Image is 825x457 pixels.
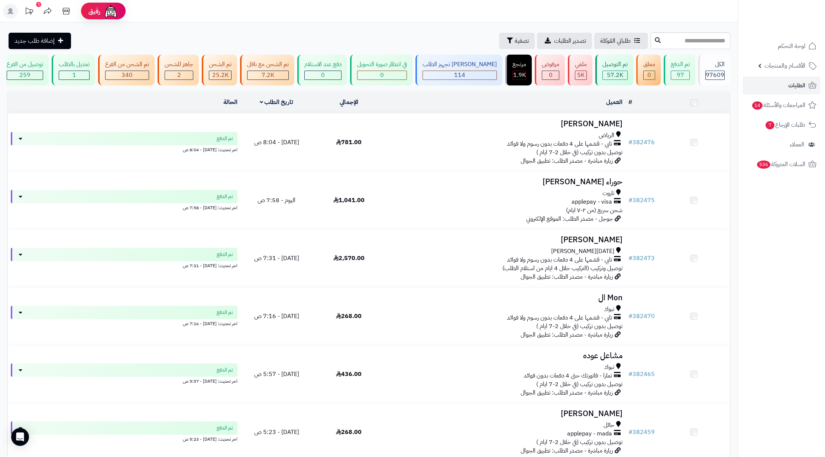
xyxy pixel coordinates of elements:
div: اخر تحديث: [DATE] - 7:31 ص [11,261,237,269]
span: توصيل بدون تركيب (في خلال 2-7 ايام ) [536,322,622,331]
span: 7 [765,121,775,130]
h3: [PERSON_NAME] [388,236,622,244]
span: تابي - قسّمها على 4 دفعات بدون رسوم ولا فوائد [507,314,612,322]
span: 5K [577,71,585,80]
span: السلات المتروكة [756,159,805,169]
img: ai-face.png [103,4,118,19]
span: تصدير الطلبات [554,36,586,45]
span: تم الدفع [217,366,233,374]
span: 781.00 [336,138,362,147]
span: 340 [122,71,133,80]
a: معلق 0 [635,55,662,85]
div: 57231 [603,71,627,80]
div: 0 [357,71,407,80]
span: [DATE] - 7:16 ص [254,312,299,321]
a: # [628,98,632,107]
a: مرتجع 1.9K [504,55,533,85]
span: 1,041.00 [333,196,365,205]
a: السلات المتروكة536 [742,155,821,173]
div: في انتظار صورة التحويل [357,60,407,69]
div: دفع عند الاستلام [304,60,342,69]
div: تعديل بالطلب [59,60,90,69]
span: طلباتي المُوكلة [600,36,631,45]
div: 0 [644,71,655,80]
a: #382470 [628,312,655,321]
div: اخر تحديث: [DATE] - 5:57 ص [11,377,237,385]
h3: حوراء [PERSON_NAME] [388,178,622,186]
span: تابي - قسّمها على 4 دفعات بدون رسوم ولا فوائد [507,256,612,264]
a: تعديل بالطلب 1 [50,55,97,85]
a: المراجعات والأسئلة14 [742,96,821,114]
span: تاروت [602,189,614,198]
div: 1856 [513,71,526,80]
span: الأقسام والمنتجات [764,61,805,71]
div: 340 [106,71,149,80]
span: 57.2K [607,71,623,80]
span: applepay - visa [572,198,612,206]
span: # [628,138,632,147]
span: 259 [19,71,30,80]
a: تم التوصيل 57.2K [594,55,635,85]
h3: مشاعل عوده [388,351,622,360]
span: تم الدفع [217,309,233,316]
span: 97 [677,71,684,80]
a: تاريخ الطلب [260,98,294,107]
span: تابي - قسّمها على 4 دفعات بدون رسوم ولا فوائد [507,140,612,148]
img: logo-2.png [774,10,818,26]
a: العميل [606,98,622,107]
span: [DATE] - 5:57 ص [254,370,299,379]
span: زيارة مباشرة - مصدر الطلب: تطبيق الجوال [521,330,613,339]
span: [DATE] - 5:23 ص [254,428,299,437]
div: ملغي [575,60,587,69]
div: 7222 [247,71,288,80]
div: معلق [643,60,655,69]
span: 1.9K [513,71,526,80]
span: توصيل بدون تركيب (في خلال 2-7 ايام ) [536,380,622,389]
span: زيارة مباشرة - مصدر الطلب: تطبيق الجوال [521,272,613,281]
div: توصيل من الفرع [7,60,43,69]
div: 5011 [575,71,586,80]
a: تم الشحن من الفرع 340 [97,55,156,85]
span: 1 [72,71,76,80]
span: 0 [321,71,325,80]
a: طلباتي المُوكلة [594,33,648,49]
div: 25210 [209,71,231,80]
a: ملغي 5K [566,55,594,85]
span: جوجل - مصدر الطلب: الموقع الإلكتروني [526,214,613,223]
div: تم التوصيل [602,60,628,69]
div: مرتجع [512,60,526,69]
div: تم الشحن [209,60,232,69]
div: 0 [542,71,559,80]
span: 536 [756,160,771,169]
a: تصدير الطلبات [537,33,592,49]
span: 2 [177,71,181,80]
h3: [PERSON_NAME] [388,409,622,418]
h3: [PERSON_NAME] [388,120,622,128]
span: توصيل بدون تركيب (في خلال 2-7 ايام ) [536,148,622,157]
div: اخر تحديث: [DATE] - 5:23 ص [11,435,237,443]
span: حائل [604,421,614,430]
span: 97609 [706,71,724,80]
a: #382459 [628,428,655,437]
span: طلبات الإرجاع [765,120,805,130]
a: الطلبات [742,77,821,94]
span: # [628,312,632,321]
span: 14 [752,101,763,110]
a: #382465 [628,370,655,379]
span: تبوك [604,305,614,314]
a: تحديثات المنصة [20,4,38,20]
span: لوحة التحكم [778,41,805,51]
span: تم الدفع [217,251,233,258]
span: العملاء [790,139,804,150]
a: تم الشحن 25.2K [200,55,239,85]
span: 0 [380,71,384,80]
span: 7.2K [262,71,274,80]
div: Open Intercom Messenger [11,428,29,446]
span: # [628,254,632,263]
span: توصيل وتركيب (التركيب خلال 4 ايام من استلام الطلب) [502,264,622,273]
span: تمارا - فاتورتك حتى 4 دفعات بدون فوائد [524,372,612,380]
a: #382476 [628,138,655,147]
span: تبوك [604,363,614,372]
div: 1 [36,2,41,7]
span: 436.00 [336,370,362,379]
